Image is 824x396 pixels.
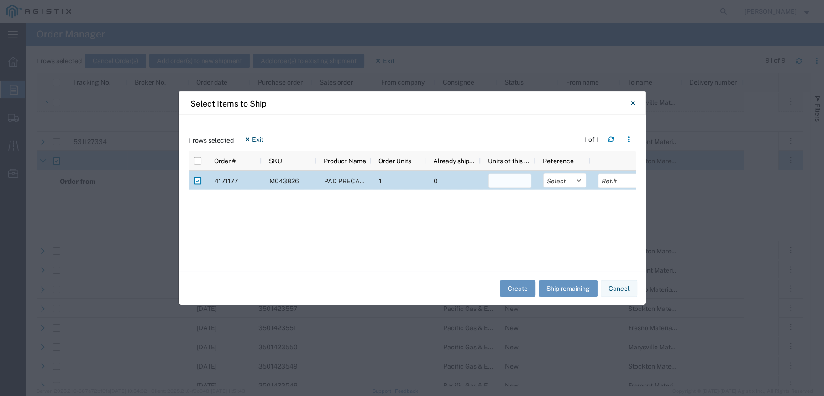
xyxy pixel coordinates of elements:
[598,174,641,188] input: Ref.#
[237,132,271,147] button: Exit
[601,280,637,297] button: Cancel
[215,177,238,185] span: 4171177
[324,177,473,185] span: PAD PRECAST CONCRETE FOR POWERHOUSE XL
[433,157,477,165] span: Already shipped
[543,157,574,165] span: Reference
[379,177,382,185] span: 1
[539,280,598,297] button: Ship remaining
[378,157,411,165] span: Order Units
[584,134,600,144] div: 1 of 1
[189,136,234,145] span: 1 rows selected
[604,132,618,147] button: Refresh table
[488,157,532,165] span: Units of this shipment
[624,94,642,112] button: Close
[500,280,535,297] button: Create
[269,177,299,185] span: M043826
[214,157,236,165] span: Order #
[190,97,267,109] h4: Select Items to Ship
[269,157,282,165] span: SKU
[434,177,438,185] span: 0
[324,157,366,165] span: Product Name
